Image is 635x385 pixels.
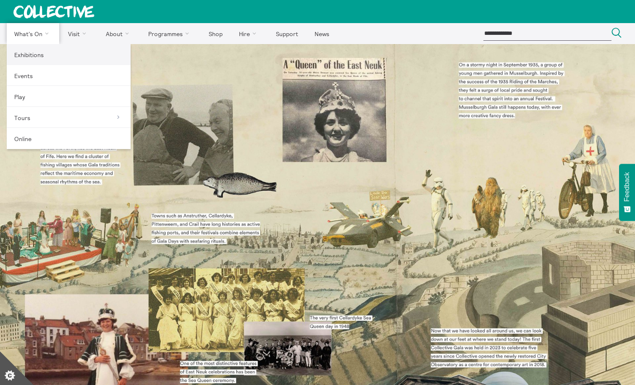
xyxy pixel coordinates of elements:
[268,23,305,44] a: Support
[201,23,230,44] a: Shop
[623,172,631,202] span: Feedback
[7,65,131,86] a: Events
[61,23,97,44] a: Visit
[232,23,267,44] a: Hire
[7,23,59,44] a: What's On
[7,86,131,107] a: Play
[619,164,635,221] button: Feedback - Show survey
[7,44,131,65] a: Exhibitions
[141,23,200,44] a: Programmes
[307,23,336,44] a: News
[7,128,131,149] a: Online
[98,23,139,44] a: About
[7,107,131,128] a: Tours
